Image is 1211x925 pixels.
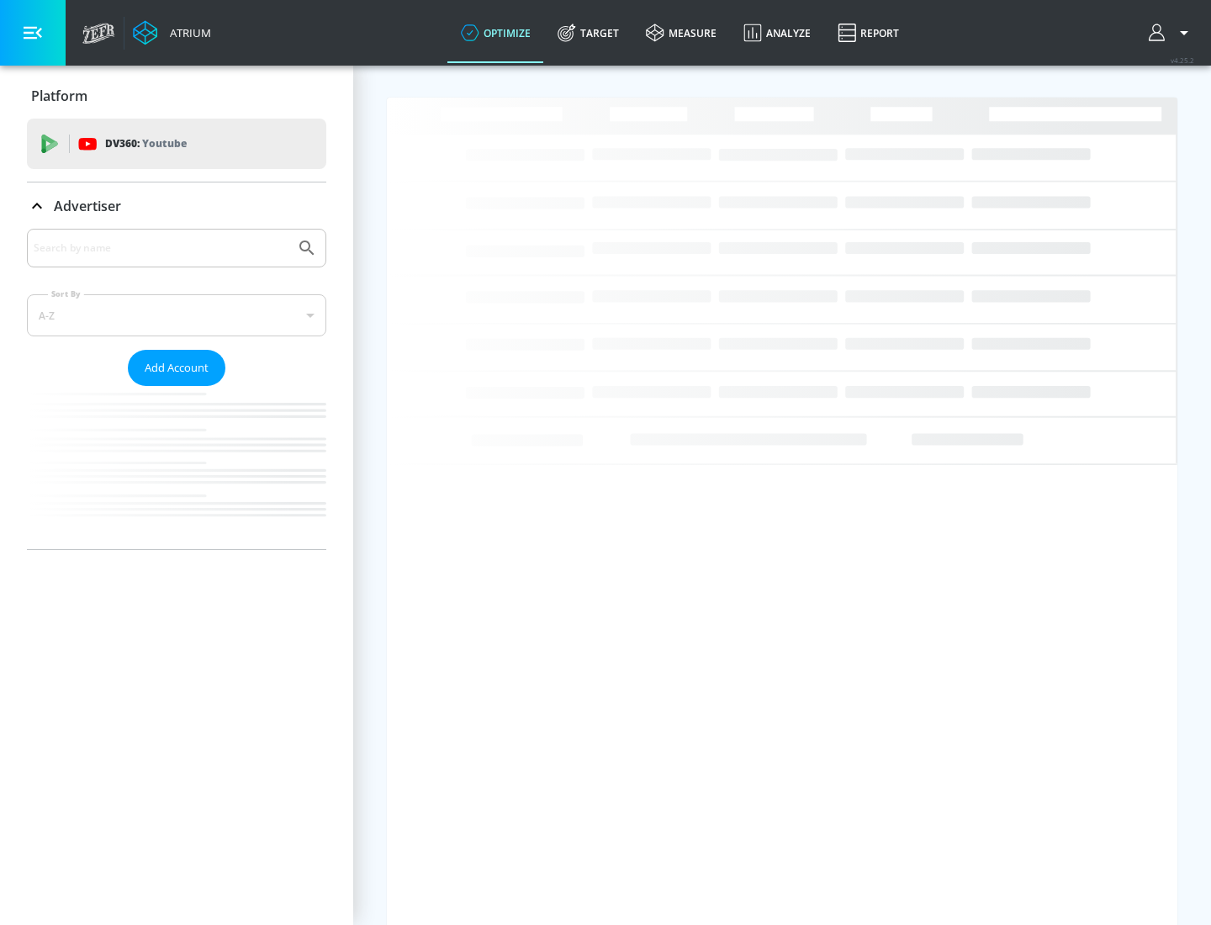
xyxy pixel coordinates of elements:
div: Advertiser [27,229,326,549]
a: measure [632,3,730,63]
span: Add Account [145,358,209,378]
div: Atrium [163,25,211,40]
p: Advertiser [54,197,121,215]
p: Youtube [142,135,187,152]
p: Platform [31,87,87,105]
span: v 4.25.2 [1171,55,1194,65]
div: DV360: Youtube [27,119,326,169]
label: Sort By [48,288,84,299]
a: Atrium [133,20,211,45]
a: Report [824,3,912,63]
div: Advertiser [27,182,326,230]
div: A-Z [27,294,326,336]
a: Analyze [730,3,824,63]
button: Add Account [128,350,225,386]
input: Search by name [34,237,288,259]
a: Target [544,3,632,63]
nav: list of Advertiser [27,386,326,549]
p: DV360: [105,135,187,153]
a: optimize [447,3,544,63]
div: Platform [27,72,326,119]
